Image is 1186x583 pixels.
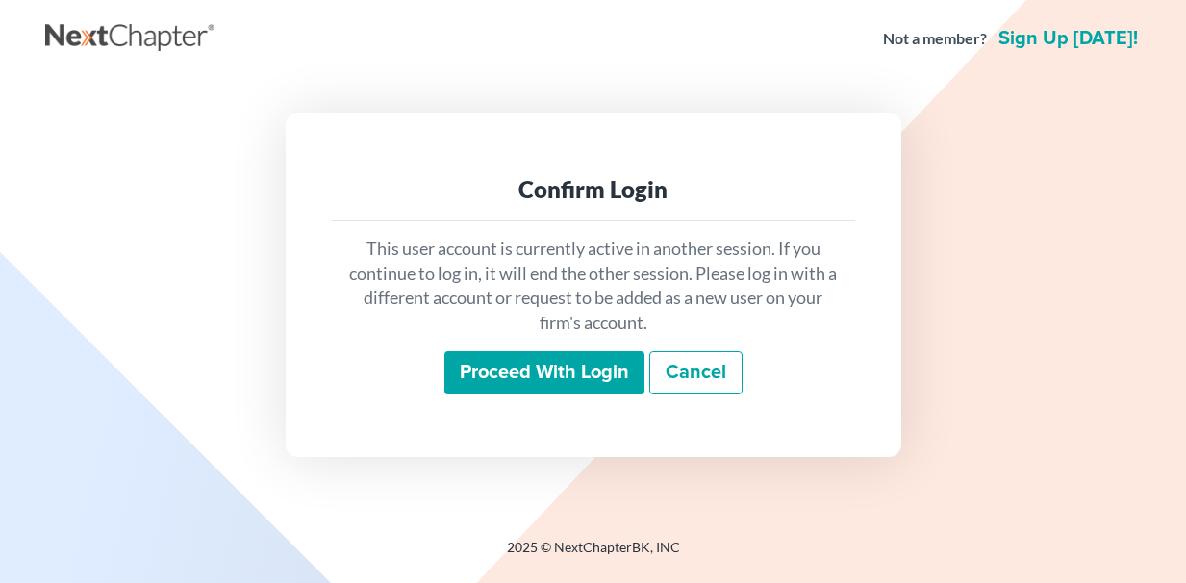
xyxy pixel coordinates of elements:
strong: Not a member? [883,28,987,50]
div: Confirm Login [347,174,840,205]
p: This user account is currently active in another session. If you continue to log in, it will end ... [347,237,840,336]
a: Sign up [DATE]! [995,29,1142,48]
div: 2025 © NextChapterBK, INC [45,538,1142,572]
input: Proceed with login [444,351,644,395]
a: Cancel [649,351,743,395]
